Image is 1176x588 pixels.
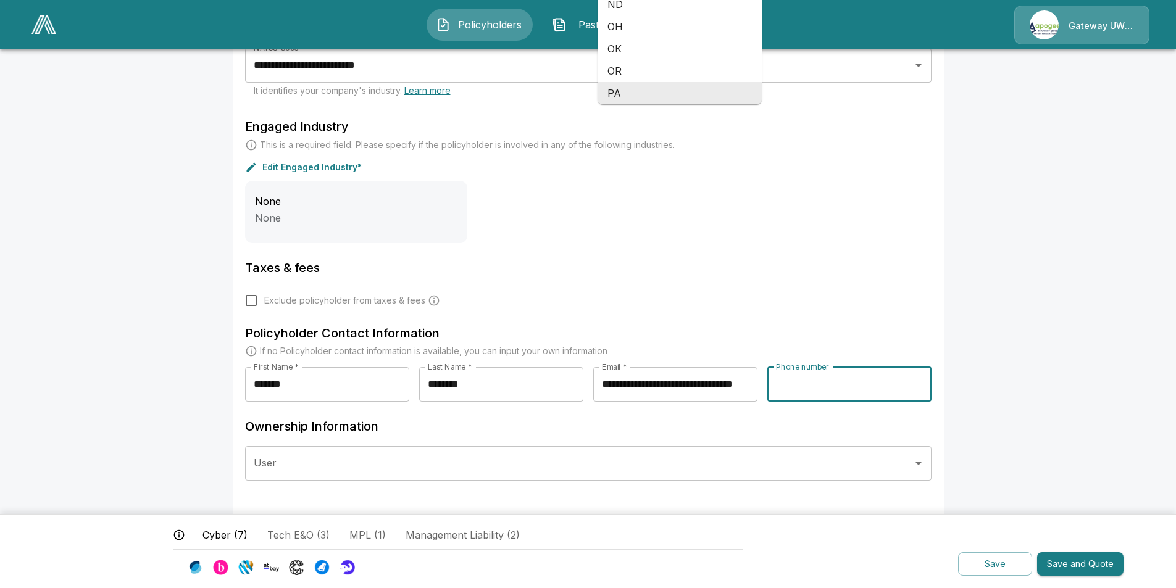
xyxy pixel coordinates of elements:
button: Open [910,455,927,472]
span: Policyholders [456,17,523,32]
h6: Engaged Industry [245,117,932,136]
p: If no Policyholder contact information is available, you can input your own information [260,345,607,357]
label: Email * [602,362,627,372]
img: Past quotes Icon [552,17,567,32]
svg: Carrier and processing fees will still be applied [428,294,440,307]
button: Open [910,57,927,74]
label: Phone number [776,362,829,372]
img: Carrier Logo [238,560,254,575]
img: Policyholders Icon [436,17,451,32]
li: OH [598,15,762,38]
img: Carrier Logo [314,560,330,575]
span: MPL (1) [349,528,386,542]
span: None [255,195,281,207]
a: Learn more [404,85,451,96]
span: It identifies your company's industry. [254,85,451,96]
label: NAICS Code * [254,43,305,53]
h6: Policyholder Contact Information [245,323,932,343]
h6: Taxes & fees [245,258,932,278]
li: OK [598,38,762,60]
span: Tech E&O (3) [267,528,330,542]
img: Carrier Logo [289,560,304,575]
img: AA Logo [31,15,56,34]
h6: Ownership Information [245,416,932,436]
span: None [255,212,281,224]
img: Carrier Logo [340,560,355,575]
p: Edit Engaged Industry* [262,163,362,172]
span: Exclude policyholder from taxes & fees [264,294,425,307]
li: PR [598,104,762,126]
li: PA [598,82,762,104]
p: This is a required field. Please specify if the policyholder is involved in any of the following ... [260,139,675,151]
span: Cyber (7) [202,528,248,542]
label: Last Name * [428,362,472,372]
button: Policyholders IconPolicyholders [427,9,533,41]
label: First Name * [254,362,299,372]
img: Carrier Logo [264,560,279,575]
li: OR [598,60,762,82]
span: Management Liability (2) [406,528,520,542]
button: Past quotes IconPast quotes [543,9,649,41]
span: Past quotes [572,17,640,32]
